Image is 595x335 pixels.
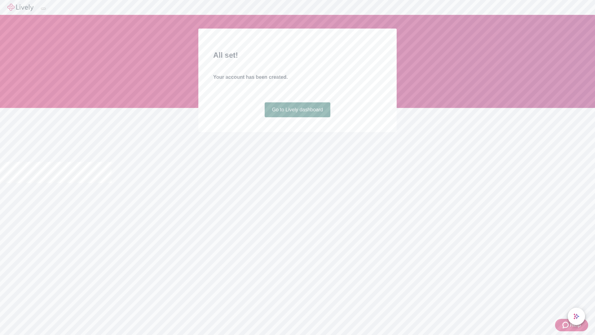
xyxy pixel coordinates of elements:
[562,321,570,329] svg: Zendesk support icon
[7,4,33,11] img: Lively
[213,74,382,81] h4: Your account has been created.
[41,8,46,10] button: Log out
[213,50,382,61] h2: All set!
[265,102,331,117] a: Go to Lively dashboard
[555,319,588,331] button: Zendesk support iconHelp
[568,308,585,325] button: chat
[573,313,580,319] svg: Lively AI Assistant
[570,321,581,329] span: Help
